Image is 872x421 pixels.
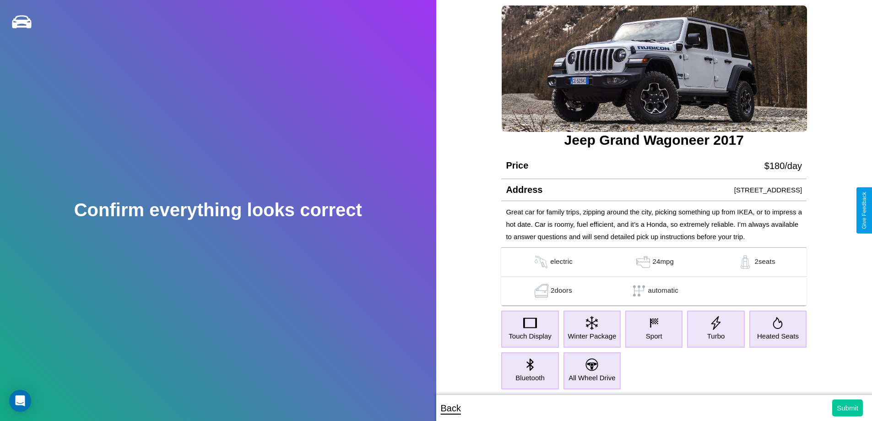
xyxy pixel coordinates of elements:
[734,184,802,196] p: [STREET_ADDRESS]
[506,206,802,243] p: Great car for family trips, zipping around the city, picking something up from IKEA, or to impres...
[515,372,544,384] p: Bluetooth
[506,185,542,195] h4: Address
[501,132,807,148] h3: Jeep Grand Wagoneer 2017
[646,330,662,342] p: Sport
[736,255,754,269] img: gas
[74,200,362,220] h2: Confirm everything looks correct
[506,160,528,171] h4: Price
[764,158,802,174] p: $ 180 /day
[532,284,551,298] img: gas
[441,400,461,416] p: Back
[832,399,863,416] button: Submit
[861,192,867,229] div: Give Feedback
[707,330,725,342] p: Turbo
[757,330,799,342] p: Heated Seats
[754,255,775,269] p: 2 seats
[568,330,616,342] p: Winter Package
[550,255,573,269] p: electric
[648,284,678,298] p: automatic
[569,372,616,384] p: All Wheel Drive
[551,284,572,298] p: 2 doors
[634,255,652,269] img: gas
[532,255,550,269] img: gas
[501,248,807,306] table: simple table
[509,330,551,342] p: Touch Display
[9,390,31,412] div: Open Intercom Messenger
[652,255,674,269] p: 24 mpg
